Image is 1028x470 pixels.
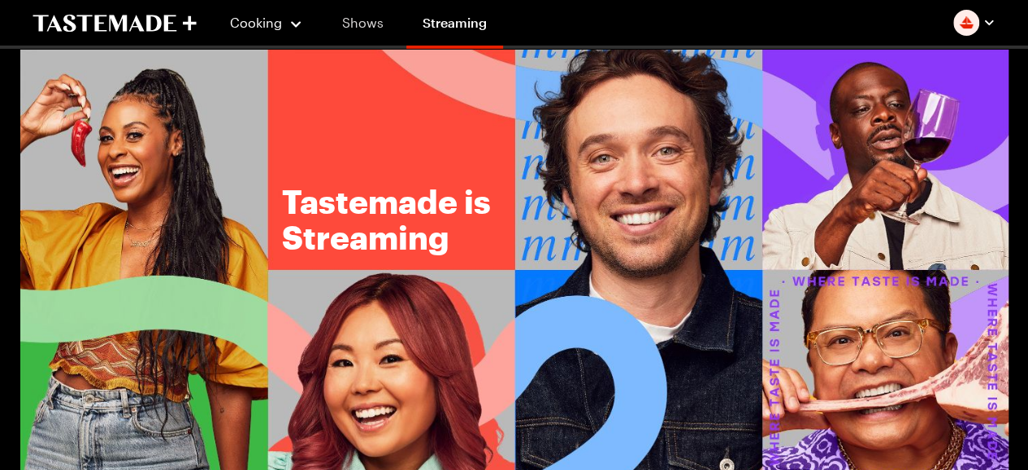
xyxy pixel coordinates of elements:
a: To Tastemade Home Page [33,14,197,33]
button: Profile picture [953,10,995,36]
button: Cooking [229,3,303,42]
span: Cooking [230,15,282,30]
h1: Tastemade is Streaming [282,184,542,255]
img: Profile picture [953,10,979,36]
a: Streaming [406,3,503,49]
